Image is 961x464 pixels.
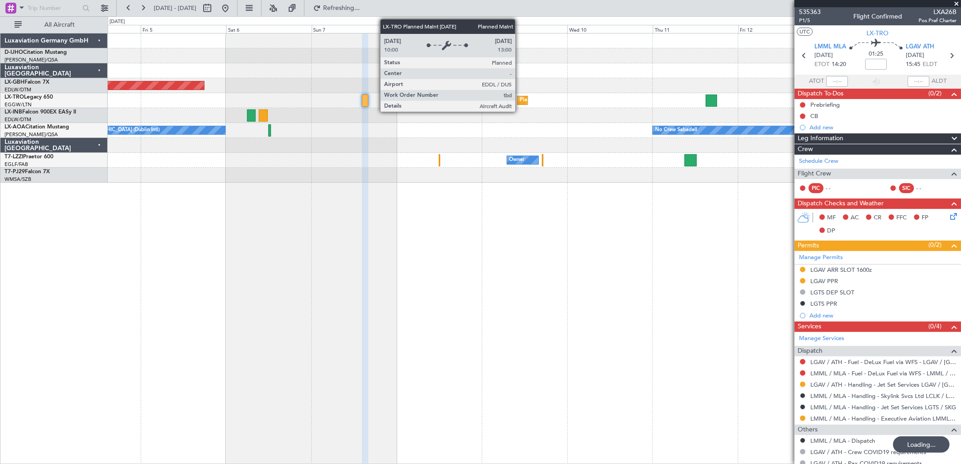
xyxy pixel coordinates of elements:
[923,60,937,69] span: ELDT
[810,277,838,285] div: LGAV PPR
[810,289,854,296] div: LGTS DEP SLOT
[397,25,482,33] div: Mon 8
[28,1,80,15] input: Trip Number
[928,240,942,250] span: (0/2)
[809,77,824,86] span: ATOT
[5,50,67,55] a: D-IJHOCitation Mustang
[799,334,844,343] a: Manage Services
[826,184,846,192] div: - -
[5,95,24,100] span: LX-TRO
[5,169,25,175] span: T7-PJ29
[10,18,98,32] button: All Aircraft
[798,346,823,356] span: Dispatch
[141,25,226,33] div: Fri 5
[827,227,835,236] span: DP
[798,425,818,435] span: Others
[814,51,833,60] span: [DATE]
[867,28,889,38] span: LX-TRO
[5,161,28,168] a: EGLF/FAB
[798,133,843,144] span: Leg Information
[5,86,31,93] a: EDLW/DTM
[5,124,69,130] a: LX-AOACitation Mustang
[799,253,843,262] a: Manage Permits
[567,25,653,33] div: Wed 10
[810,448,926,456] a: LGAV / ATH - Crew COVID19 requirements
[226,25,312,33] div: Sat 6
[896,213,907,223] span: FFC
[928,322,942,331] span: (0/4)
[810,101,840,109] div: Prebriefing
[520,94,579,107] div: Planned Maint Dusseldorf
[810,437,875,445] a: LMML / MLA - Dispatch
[798,199,884,209] span: Dispatch Checks and Weather
[928,89,942,98] span: (0/2)
[797,28,813,36] button: UTC
[810,358,956,366] a: LGAV / ATH - Fuel - DeLux Fuel via WFS - LGAV / [GEOGRAPHIC_DATA]
[810,403,956,411] a: LMML / MLA - Handling - Jet Set Services LGTS / SKG
[851,213,859,223] span: AC
[5,109,76,115] a: LX-INBFalcon 900EX EASy II
[893,436,950,453] div: Loading...
[906,43,934,52] span: LGAV ATH
[869,50,883,59] span: 01:25
[309,1,363,15] button: Refreshing...
[738,25,824,33] div: Fri 12
[5,169,50,175] a: T7-PJ29Falcon 7X
[810,381,956,388] a: LGAV / ATH - Handling - Jet Set Services LGAV / [GEOGRAPHIC_DATA]
[918,17,956,24] span: Pos Pref Charter
[814,43,846,52] span: LMML MLA
[827,213,836,223] span: MF
[899,183,914,193] div: SIC
[810,266,872,274] div: LGAV ARR SLOT 1600z
[24,22,95,28] span: All Aircraft
[918,7,956,17] span: LXA26B
[5,50,23,55] span: D-IJHO
[5,154,53,160] a: T7-LZZIPraetor 600
[916,184,937,192] div: - -
[5,109,22,115] span: LX-INB
[312,25,397,33] div: Sun 7
[482,25,568,33] div: Tue 9
[154,4,196,12] span: [DATE] - [DATE]
[810,392,956,400] a: LMML / MLA - Handling - Skylink Svcs Ltd LCLK / LCA
[799,17,821,24] span: P1/5
[809,183,823,193] div: PIC
[799,7,821,17] span: 535363
[323,5,361,11] span: Refreshing...
[653,25,738,33] div: Thu 11
[5,116,31,123] a: EDLW/DTM
[5,80,24,85] span: LX-GBH
[655,123,697,137] div: No Crew Sabadell
[832,60,846,69] span: 14:20
[5,101,32,108] a: EGGW/LTN
[5,57,58,63] a: [PERSON_NAME]/QSA
[5,154,23,160] span: T7-LZZI
[5,131,58,138] a: [PERSON_NAME]/QSA
[810,112,818,120] div: CB
[809,312,956,319] div: Add new
[798,89,843,99] span: Dispatch To-Dos
[5,124,25,130] span: LX-AOA
[5,95,53,100] a: LX-TROLegacy 650
[814,60,829,69] span: ETOT
[798,322,821,332] span: Services
[799,157,838,166] a: Schedule Crew
[810,300,837,308] div: LGTS PPR
[109,18,125,26] div: [DATE]
[922,213,928,223] span: FP
[809,123,956,131] div: Add new
[853,12,902,22] div: Flight Confirmed
[932,77,947,86] span: ALDT
[798,241,819,251] span: Permits
[826,76,848,87] input: --:--
[906,60,920,69] span: 15:45
[509,153,525,167] div: Owner
[810,369,956,377] a: LMML / MLA - Fuel - DeLux Fuel via WFS - LMML / MLA
[5,176,31,183] a: WMSA/SZB
[798,144,813,155] span: Crew
[906,51,924,60] span: [DATE]
[798,169,831,179] span: Flight Crew
[5,80,49,85] a: LX-GBHFalcon 7X
[58,123,160,137] div: No Crew [GEOGRAPHIC_DATA] (Dublin Intl)
[874,213,881,223] span: CR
